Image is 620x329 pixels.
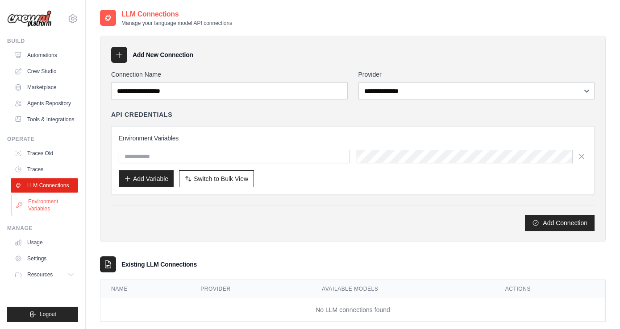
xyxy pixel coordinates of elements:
[133,50,193,59] h3: Add New Connection
[121,260,197,269] h3: Existing LLM Connections
[12,194,79,216] a: Environment Variables
[11,162,78,177] a: Traces
[111,70,348,79] label: Connection Name
[7,136,78,143] div: Operate
[194,174,248,183] span: Switch to Bulk View
[121,9,232,20] h2: LLM Connections
[100,298,605,322] td: No LLM connections found
[11,251,78,266] a: Settings
[11,96,78,111] a: Agents Repository
[119,170,174,187] button: Add Variable
[11,112,78,127] a: Tools & Integrations
[100,280,190,298] th: Name
[11,48,78,62] a: Automations
[179,170,254,187] button: Switch to Bulk View
[119,134,587,143] h3: Environment Variables
[11,64,78,78] a: Crew Studio
[7,10,52,28] img: Logo
[190,280,311,298] th: Provider
[311,280,495,298] th: Available Models
[11,178,78,193] a: LLM Connections
[525,215,595,231] button: Add Connection
[11,80,78,95] a: Marketplace
[7,225,78,232] div: Manage
[11,146,78,160] a: Traces Old
[7,37,78,45] div: Build
[121,20,232,27] p: Manage your language model API connections
[40,311,56,318] span: Logout
[111,110,172,119] h4: API Credentials
[27,271,53,278] span: Resources
[11,235,78,250] a: Usage
[11,267,78,282] button: Resources
[358,70,595,79] label: Provider
[495,280,605,298] th: Actions
[7,307,78,322] button: Logout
